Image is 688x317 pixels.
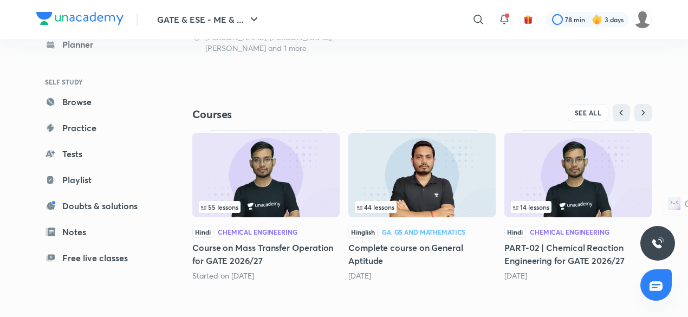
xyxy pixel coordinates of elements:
span: SEE ALL [575,109,602,117]
a: Playlist [36,169,162,191]
span: Hinglish [348,226,378,238]
a: Doubts & solutions [36,195,162,217]
span: Hindi [504,226,525,238]
span: 44 lessons [357,204,394,210]
div: infocontainer [511,201,645,213]
img: Thumbnail [504,133,652,217]
span: 14 lessons [513,204,549,210]
h5: Complete course on General Aptitude [348,241,496,267]
div: infocontainer [355,201,489,213]
img: ttu [651,237,664,250]
div: Started on Jul 24 [192,270,340,281]
span: 55 lessons [201,204,238,210]
div: left [355,201,489,213]
a: Free live classes [36,247,162,269]
button: avatar [520,11,537,28]
span: Hindi [192,226,213,238]
button: GATE & ESE - ME & ... [151,9,267,30]
a: Planner [36,34,162,55]
a: Tests [36,143,162,165]
div: infosection [511,201,645,213]
button: SEE ALL [568,104,609,121]
div: 9 days ago [348,270,496,281]
div: infocontainer [199,201,333,213]
a: Company Logo [36,12,124,28]
h4: Courses [192,107,422,121]
a: Practice [36,117,162,139]
div: Devendra Poonia, Ankur Bansal, Aman Raj and 1 more [192,32,340,54]
img: avatar [523,15,533,24]
img: Thumbnail [192,133,340,217]
h5: PART-02 | Chemical Reaction Engineering for GATE 2026/27 [504,241,652,267]
img: Thumbnail [348,133,496,217]
div: PART-02 | Chemical Reaction Engineering for GATE 2026/27 [504,130,652,281]
img: Company Logo [36,12,124,25]
a: Browse [36,91,162,113]
div: infosection [355,201,489,213]
h6: SELF STUDY [36,73,162,91]
h5: Course on Mass Transfer Operation for GATE 2026/27 [192,241,340,267]
div: 10 days ago [504,270,652,281]
img: streak [592,14,602,25]
div: left [511,201,645,213]
div: Course on Mass Transfer Operation for GATE 2026/27 [192,130,340,281]
a: Notes [36,221,162,243]
div: Chemical Engineering [530,229,609,235]
div: left [199,201,333,213]
img: yash Singh [633,10,652,29]
div: infosection [199,201,333,213]
div: GA, GS and Mathematics [382,229,465,235]
div: Complete course on General Aptitude [348,130,496,281]
div: Chemical Engineering [218,229,297,235]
